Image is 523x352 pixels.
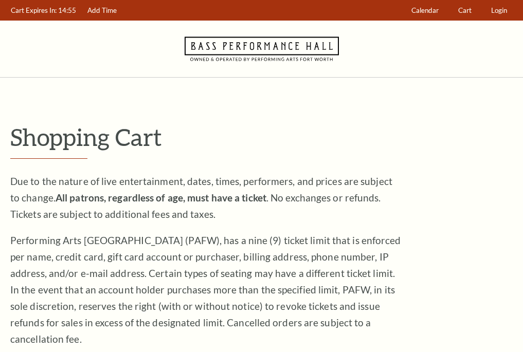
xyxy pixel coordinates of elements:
[58,6,76,14] span: 14:55
[486,1,512,21] a: Login
[411,6,439,14] span: Calendar
[10,232,401,347] p: Performing Arts [GEOGRAPHIC_DATA] (PAFW), has a nine (9) ticket limit that is enforced per name, ...
[10,175,392,220] span: Due to the nature of live entertainment, dates, times, performers, and prices are subject to chan...
[454,1,477,21] a: Cart
[83,1,122,21] a: Add Time
[458,6,472,14] span: Cart
[407,1,444,21] a: Calendar
[10,124,513,150] p: Shopping Cart
[11,6,57,14] span: Cart Expires In:
[56,192,266,203] strong: All patrons, regardless of age, must have a ticket
[491,6,507,14] span: Login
